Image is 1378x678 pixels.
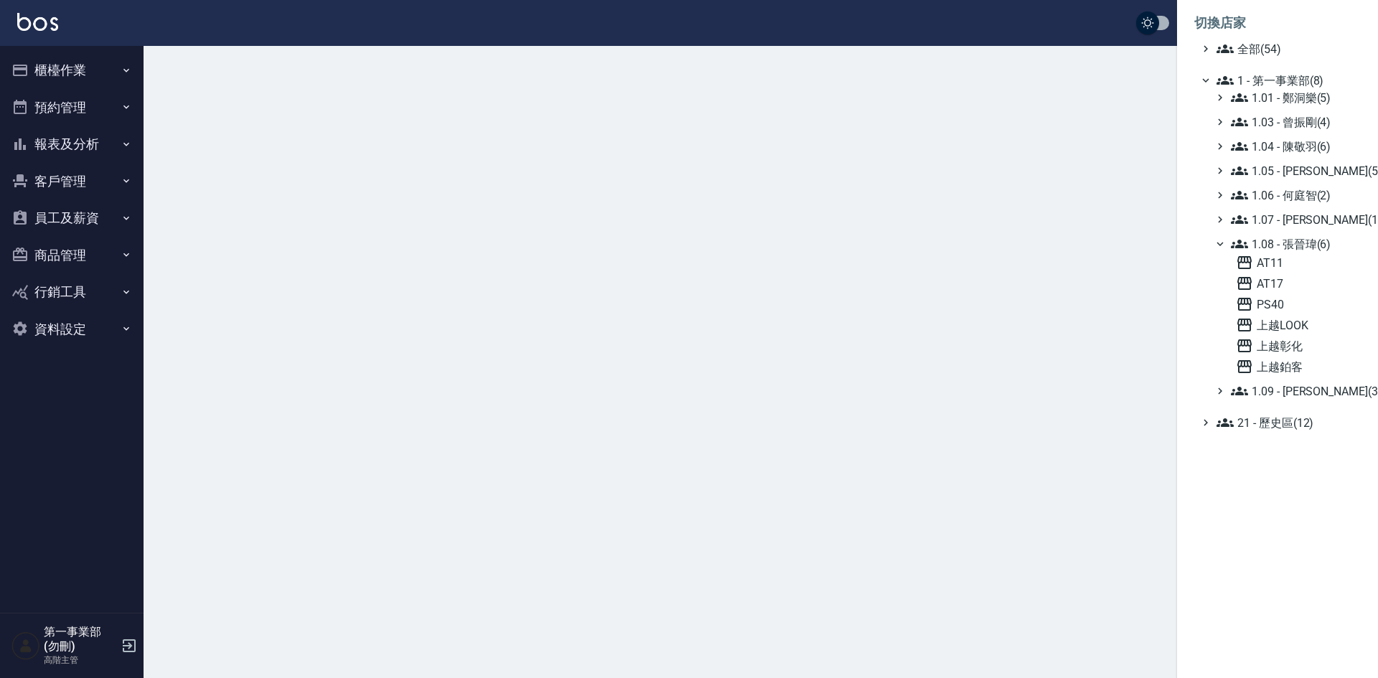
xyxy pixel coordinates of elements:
span: 1.05 - [PERSON_NAME](5) [1231,162,1355,179]
span: PS40 [1236,296,1355,313]
span: AT11 [1236,254,1355,271]
span: 上越鉑客 [1236,358,1355,375]
span: 21 - 歷史區(12) [1217,414,1355,431]
span: 1.07 - [PERSON_NAME](11) [1231,211,1355,228]
span: 1.09 - [PERSON_NAME](3) [1231,382,1355,400]
span: AT17 [1236,275,1355,292]
span: 全部(54) [1217,40,1355,57]
span: 1.03 - 曾振剛(4) [1231,113,1355,131]
span: 1.06 - 何庭智(2) [1231,187,1355,204]
span: 1.01 - 鄭洞樂(5) [1231,89,1355,106]
span: 上越彰化 [1236,337,1355,354]
span: 1 - 第一事業部(8) [1217,72,1355,89]
li: 切換店家 [1194,6,1361,40]
span: 1.04 - 陳敬羽(6) [1231,138,1355,155]
span: 上越LOOK [1236,316,1355,334]
span: 1.08 - 張晉瑋(6) [1231,235,1355,253]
